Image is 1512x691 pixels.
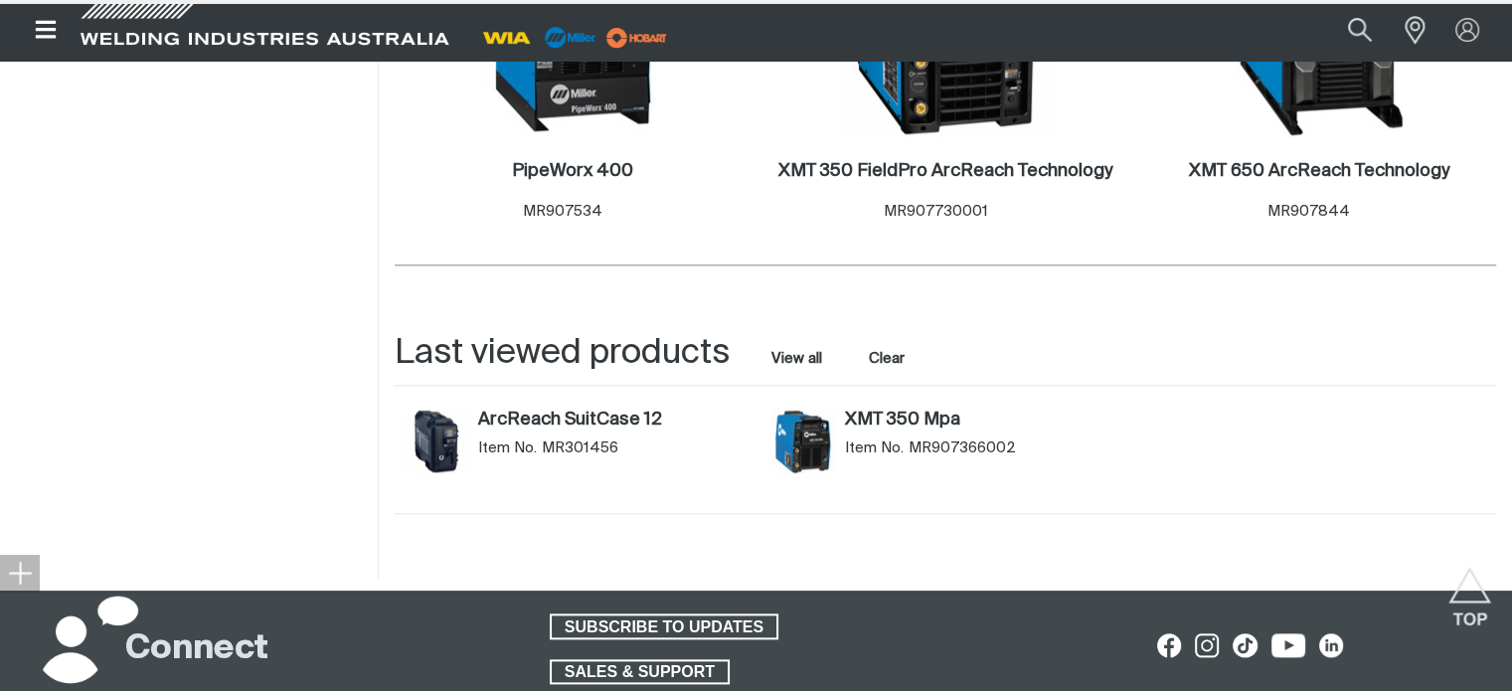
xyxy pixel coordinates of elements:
[550,659,730,685] a: SALES & SUPPORT
[1326,8,1394,53] button: Search products
[552,659,728,685] span: SALES & SUPPORT
[1301,8,1394,53] input: Product name or item number...
[778,160,1112,183] a: XMT 350 FieldPro ArcReach Technology
[1188,162,1448,180] h2: XMT 650 ArcReach Technology
[1188,160,1448,183] a: XMT 650 ArcReach Technology
[550,613,778,639] a: SUBSCRIBE TO UPDATES
[8,561,32,585] img: hide socials
[523,204,602,219] span: MR907534
[845,410,1118,432] a: XMT 350 Mpa
[600,23,673,53] img: miller
[125,627,268,671] h2: Connect
[771,349,822,369] a: View all last viewed products
[395,406,761,493] article: ArcReach SuitCase 12 (MR301456)
[771,410,835,473] img: XMT 350 Mpa
[761,406,1128,493] article: XMT 350 Mpa (MR907366002)
[909,438,1016,458] span: MR907366002
[542,438,618,458] span: MR301456
[1447,567,1492,611] button: Scroll to top
[512,160,633,183] a: PipeWorx 400
[478,438,537,458] span: Item No.
[600,30,673,45] a: miller
[512,162,633,180] h2: PipeWorx 400
[845,438,904,458] span: Item No.
[778,162,1112,180] h2: XMT 350 FieldPro ArcReach Technology
[395,331,730,376] h2: Last viewed products
[865,345,910,372] button: Clear all last viewed products
[552,613,776,639] span: SUBSCRIBE TO UPDATES
[478,410,752,432] a: ArcReach SuitCase 12
[405,410,468,473] img: ArcReach SuitCase 12
[1267,204,1350,219] span: MR907844
[884,204,988,219] span: MR907730001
